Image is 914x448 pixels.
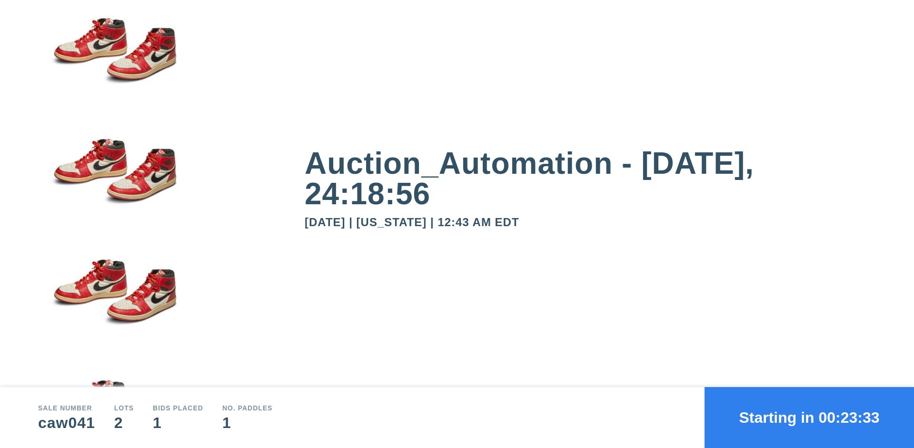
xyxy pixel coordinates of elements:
div: caw041 [38,415,95,430]
div: [DATE] | [US_STATE] | 12:43 AM EDT [305,217,876,228]
div: Sale number [38,405,95,411]
div: 2 [114,415,134,430]
div: No. Paddles [222,405,273,411]
div: Lots [114,405,134,411]
div: 1 [222,415,273,430]
img: small [38,122,190,243]
div: Bids Placed [153,405,203,411]
div: Auction_Automation - [DATE], 24:18:56 [305,148,876,209]
img: small [38,2,190,123]
div: 1 [153,415,203,430]
button: Starting in 00:23:33 [705,387,914,448]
